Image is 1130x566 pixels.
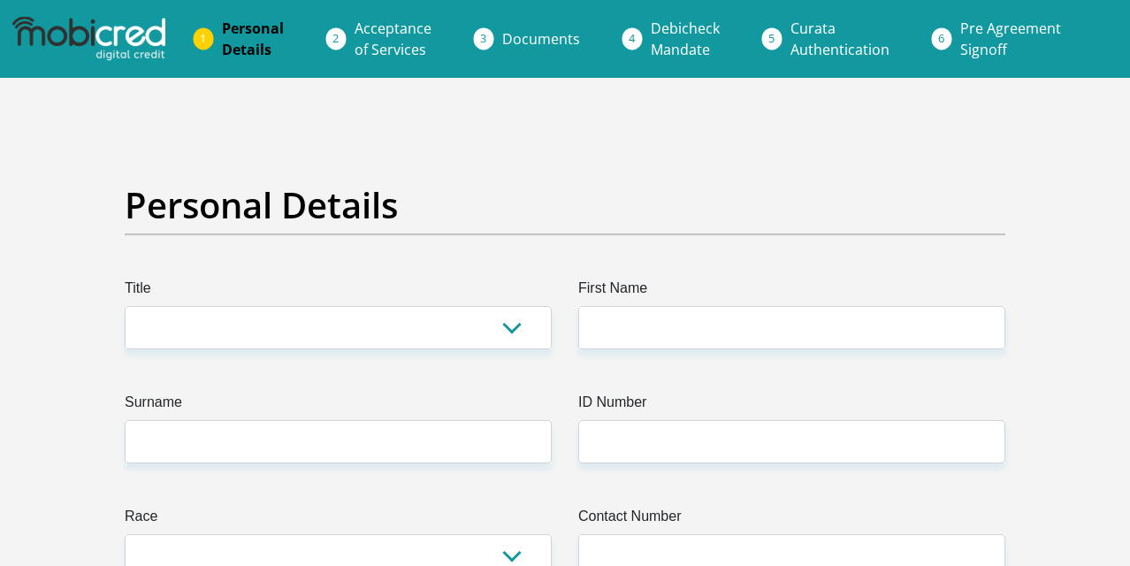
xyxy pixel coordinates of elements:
[637,11,734,67] a: DebicheckMandate
[578,392,1005,420] label: ID Number
[946,11,1075,67] a: Pre AgreementSignoff
[125,392,552,420] label: Surname
[578,420,1005,463] input: ID Number
[125,506,552,534] label: Race
[125,420,552,463] input: Surname
[355,19,431,59] span: Acceptance of Services
[208,11,298,67] a: PersonalDetails
[578,278,1005,306] label: First Name
[776,11,904,67] a: CurataAuthentication
[125,184,1005,226] h2: Personal Details
[222,19,284,59] span: Personal Details
[790,19,889,59] span: Curata Authentication
[502,29,580,49] span: Documents
[651,19,720,59] span: Debicheck Mandate
[960,19,1061,59] span: Pre Agreement Signoff
[578,306,1005,349] input: First Name
[578,506,1005,534] label: Contact Number
[340,11,446,67] a: Acceptanceof Services
[12,17,164,61] img: mobicred logo
[488,21,594,57] a: Documents
[125,278,552,306] label: Title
